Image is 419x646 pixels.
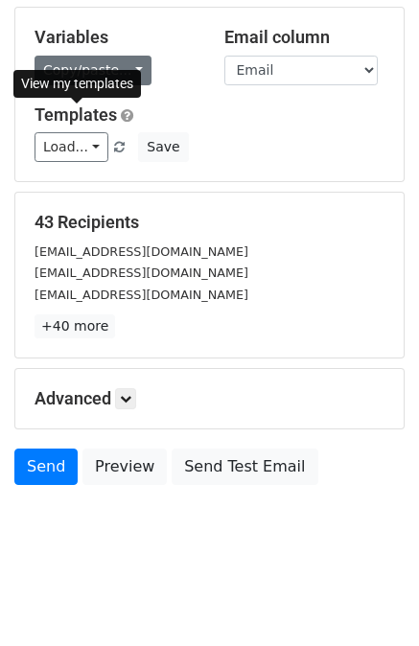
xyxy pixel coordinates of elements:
[35,212,384,233] h5: 43 Recipients
[35,104,117,125] a: Templates
[35,265,248,280] small: [EMAIL_ADDRESS][DOMAIN_NAME]
[82,449,167,485] a: Preview
[35,288,248,302] small: [EMAIL_ADDRESS][DOMAIN_NAME]
[35,314,115,338] a: +40 more
[35,27,196,48] h5: Variables
[224,27,385,48] h5: Email column
[172,449,317,485] a: Send Test Email
[35,56,151,85] a: Copy/paste...
[35,388,384,409] h5: Advanced
[14,449,78,485] a: Send
[323,554,419,646] iframe: Chat Widget
[138,132,188,162] button: Save
[35,132,108,162] a: Load...
[13,70,141,98] div: View my templates
[35,244,248,259] small: [EMAIL_ADDRESS][DOMAIN_NAME]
